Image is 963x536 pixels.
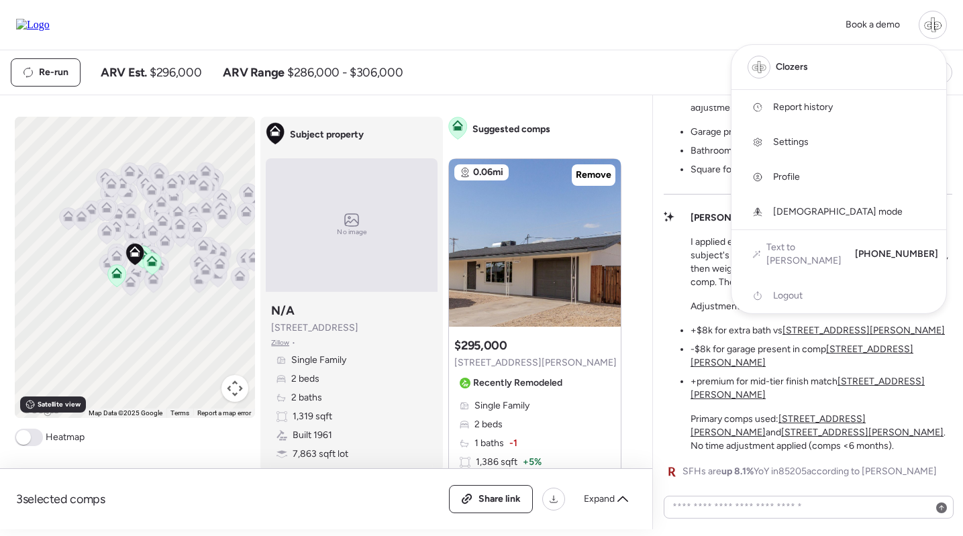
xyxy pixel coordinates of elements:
span: Share link [478,492,521,506]
span: Text to [PERSON_NAME] [766,241,844,268]
span: Settings [773,136,809,149]
span: [DEMOGRAPHIC_DATA] mode [773,205,903,219]
span: Book a demo [846,19,900,30]
a: [DEMOGRAPHIC_DATA] mode [731,195,946,229]
a: Text to [PERSON_NAME] [753,241,844,268]
span: Report history [773,101,833,114]
span: 3 selected comps [16,491,105,507]
span: Profile [773,170,800,184]
a: Report history [731,90,946,125]
img: Logo [16,19,50,31]
span: Expand [584,492,615,506]
a: Settings [731,125,946,160]
span: Clozers [776,60,808,74]
span: [PHONE_NUMBER] [855,248,938,261]
span: Logout [773,289,803,303]
a: Profile [731,160,946,195]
